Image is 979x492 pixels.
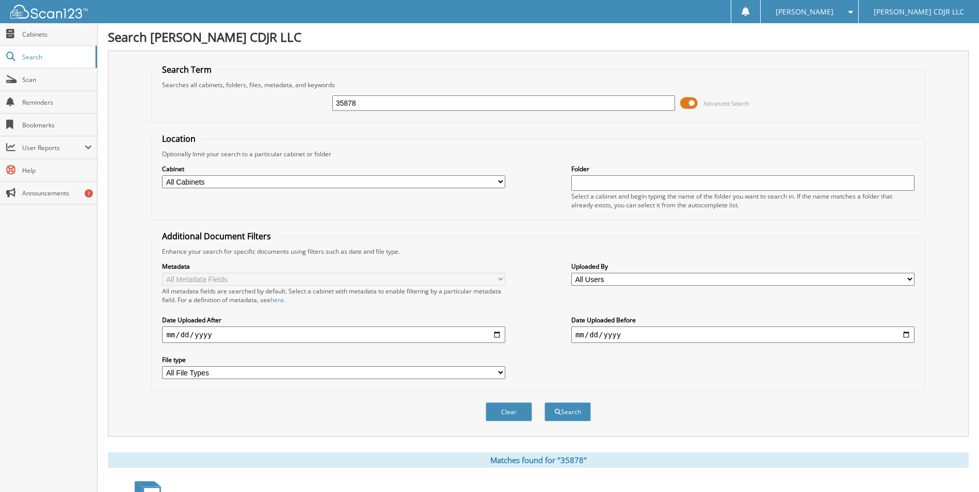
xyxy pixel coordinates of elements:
span: Search [22,53,90,61]
label: Date Uploaded After [162,316,505,324]
span: Announcements [22,189,92,198]
label: Uploaded By [571,262,914,271]
span: Scan [22,75,92,84]
input: start [162,326,505,343]
input: end [571,326,914,343]
h1: Search [PERSON_NAME] CDJR LLC [108,28,969,45]
span: Help [22,166,92,175]
button: Clear [486,402,532,421]
label: Cabinet [162,165,505,173]
div: Enhance your search for specific documents using filters such as date and file type. [157,247,919,256]
a: here [270,296,284,304]
label: Folder [571,165,914,173]
span: [PERSON_NAME] CDJR LLC [874,9,964,15]
label: Metadata [162,262,505,271]
span: Bookmarks [22,121,92,129]
legend: Additional Document Filters [157,231,276,242]
span: [PERSON_NAME] [776,9,833,15]
div: Matches found for "35878" [108,452,969,468]
label: File type [162,355,505,364]
span: Advanced Search [703,100,749,107]
div: Searches all cabinets, folders, files, metadata, and keywords [157,80,919,89]
div: Select a cabinet and begin typing the name of the folder you want to search in. If the name match... [571,192,914,209]
span: Reminders [22,98,92,107]
legend: Location [157,133,201,144]
span: Cabinets [22,30,92,39]
span: User Reports [22,143,85,152]
div: 7 [85,189,93,198]
label: Date Uploaded Before [571,316,914,324]
div: Optionally limit your search to a particular cabinet or folder [157,150,919,158]
div: All metadata fields are searched by default. Select a cabinet with metadata to enable filtering b... [162,287,505,304]
legend: Search Term [157,64,217,75]
button: Search [544,402,591,421]
img: scan123-logo-white.svg [10,5,88,19]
